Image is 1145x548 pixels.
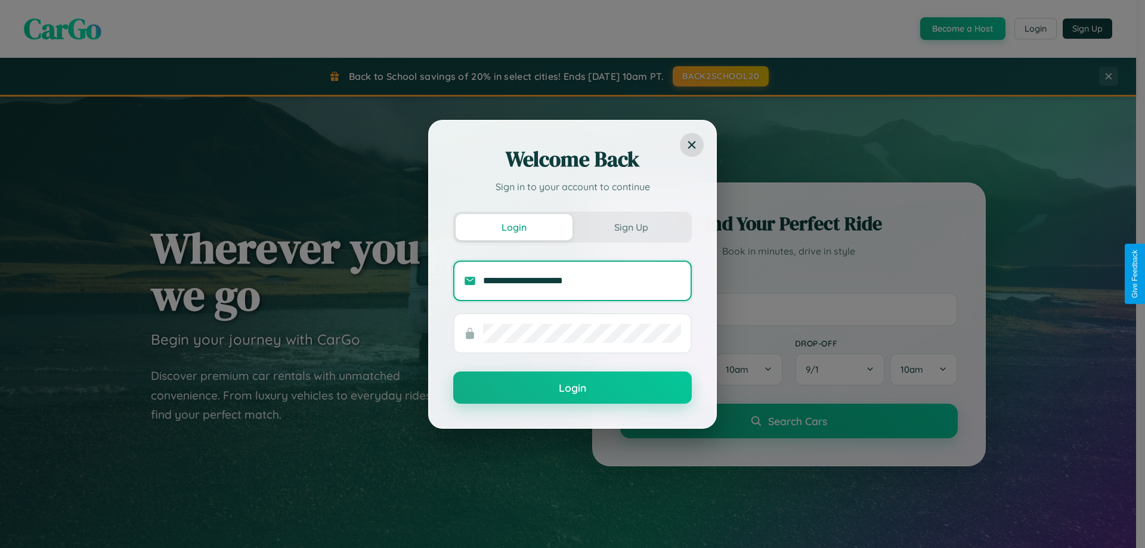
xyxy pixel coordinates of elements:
[1131,250,1139,298] div: Give Feedback
[453,179,692,194] p: Sign in to your account to continue
[572,214,689,240] button: Sign Up
[456,214,572,240] button: Login
[453,371,692,404] button: Login
[453,145,692,174] h2: Welcome Back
